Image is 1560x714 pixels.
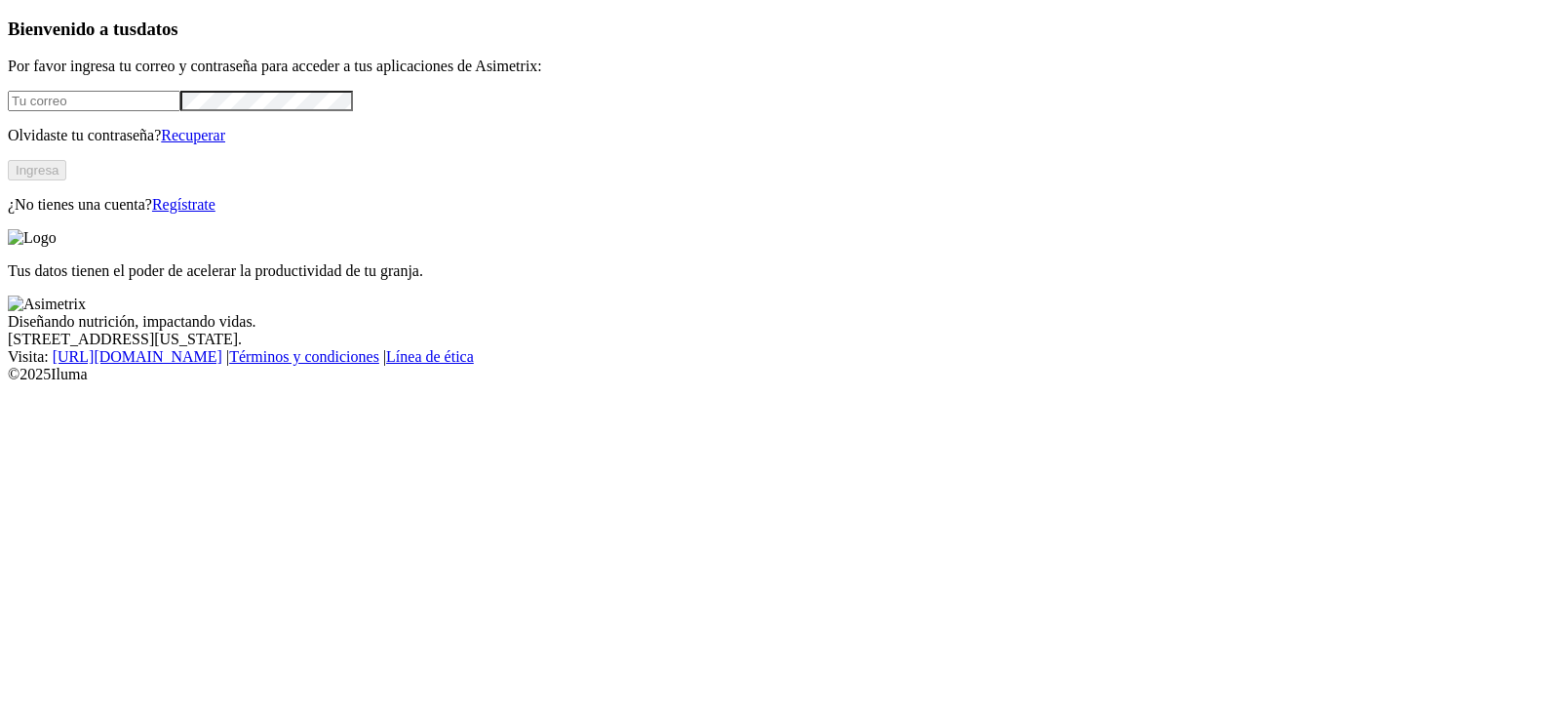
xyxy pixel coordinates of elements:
[53,348,222,365] a: [URL][DOMAIN_NAME]
[8,366,1552,383] div: © 2025 Iluma
[8,19,1552,40] h3: Bienvenido a tus
[8,91,180,111] input: Tu correo
[8,331,1552,348] div: [STREET_ADDRESS][US_STATE].
[136,19,178,39] span: datos
[161,127,225,143] a: Recuperar
[8,196,1552,214] p: ¿No tienes una cuenta?
[8,229,57,247] img: Logo
[386,348,474,365] a: Línea de ética
[8,313,1552,331] div: Diseñando nutrición, impactando vidas.
[8,127,1552,144] p: Olvidaste tu contraseña?
[8,58,1552,75] p: Por favor ingresa tu correo y contraseña para acceder a tus aplicaciones de Asimetrix:
[8,160,66,180] button: Ingresa
[8,296,86,313] img: Asimetrix
[152,196,215,213] a: Regístrate
[8,262,1552,280] p: Tus datos tienen el poder de acelerar la productividad de tu granja.
[8,348,1552,366] div: Visita : | |
[229,348,379,365] a: Términos y condiciones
